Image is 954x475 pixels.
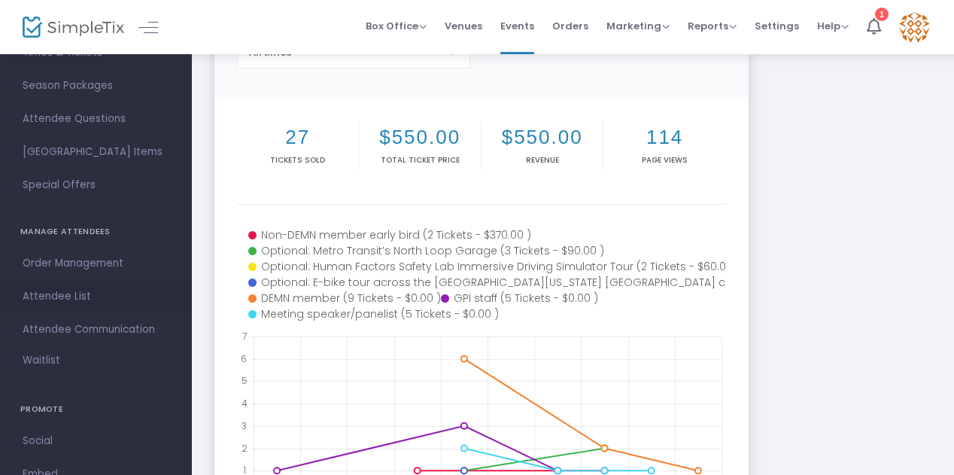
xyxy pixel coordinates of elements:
[606,154,722,166] p: Page Views
[23,287,169,306] span: Attendee List
[241,352,247,364] text: 6
[240,126,355,149] h2: 27
[23,175,169,195] span: Special Offers
[688,19,737,33] span: Reports
[23,76,169,96] span: Season Packages
[606,19,670,33] span: Marketing
[240,154,355,166] p: Tickets sold
[242,419,247,431] text: 3
[23,431,169,451] span: Social
[242,330,247,343] text: 7
[362,154,477,166] p: Total Ticket Price
[552,7,588,45] span: Orders
[817,19,849,33] span: Help
[875,8,889,21] div: 1
[242,441,248,454] text: 2
[242,397,248,410] text: 4
[23,109,169,129] span: Attendee Questions
[366,19,427,33] span: Box Office
[485,154,600,166] p: Revenue
[23,320,169,340] span: Attendee Communication
[20,217,172,247] h4: MANAGE ATTENDEES
[242,374,248,387] text: 5
[20,394,172,425] h4: PROMOTE
[606,126,722,149] h2: 114
[445,7,482,45] span: Venues
[23,142,169,162] span: [GEOGRAPHIC_DATA] Items
[23,254,169,273] span: Order Management
[485,126,600,149] h2: $550.00
[362,126,477,149] h2: $550.00
[23,353,60,368] span: Waitlist
[755,7,799,45] span: Settings
[500,7,534,45] span: Events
